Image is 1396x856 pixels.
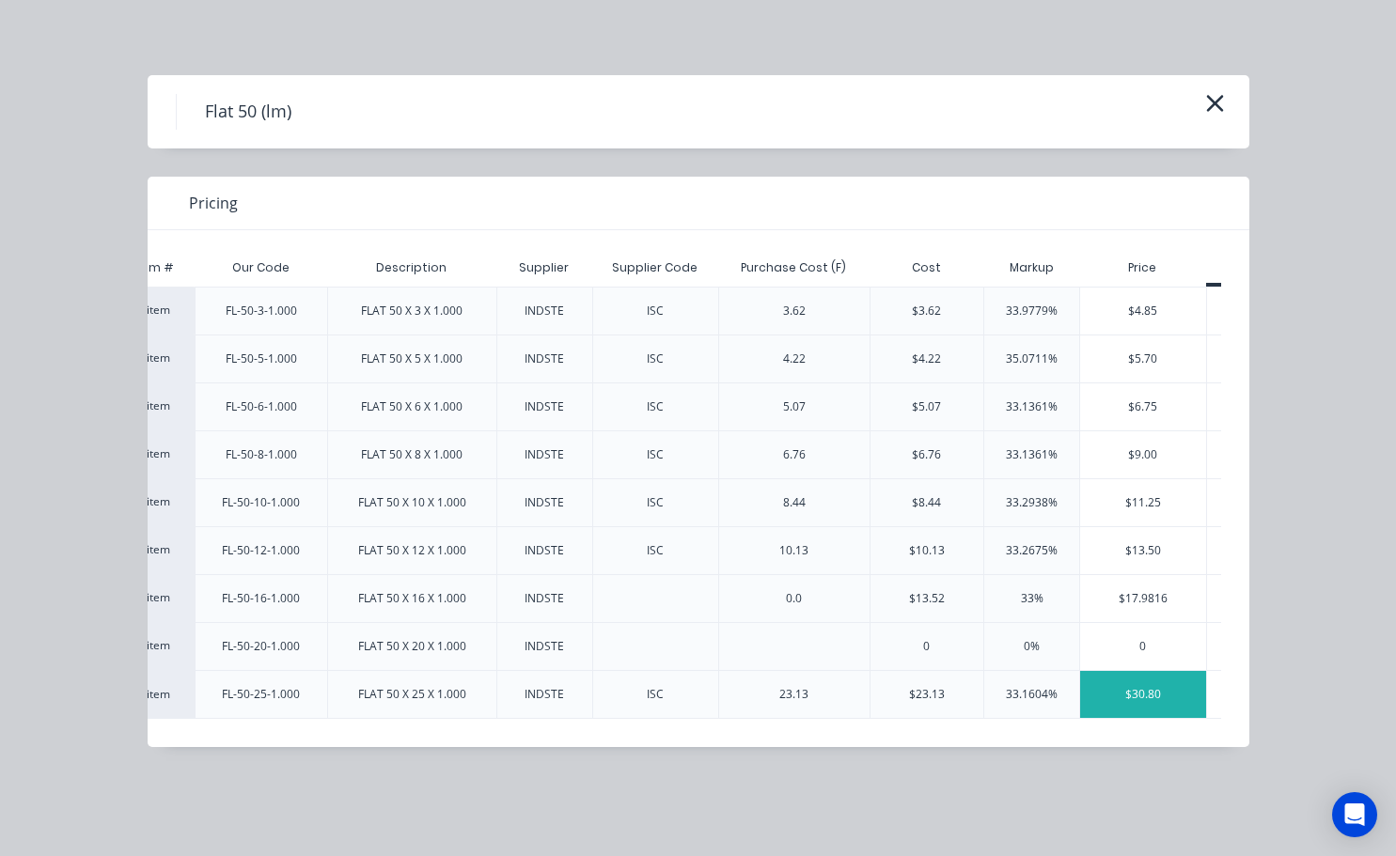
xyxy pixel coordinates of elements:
div: INDSTE [525,398,564,415]
div: Purchase Cost (F) [726,244,861,291]
div: INDSTE [525,303,564,319]
div: ISC [647,398,664,415]
div: FL-50-20-1.000 [222,638,300,655]
div: $11.25 [1080,479,1206,526]
div: $6.76 [912,446,941,463]
div: FL-50-12-1.000 [222,542,300,559]
div: Supplier Code [597,244,713,291]
div: $0.00 [1207,623,1308,670]
div: ISC [647,350,664,367]
div: FLAT 50 X 25 X 1.000 [358,686,466,703]
div: 8.44 [783,494,806,511]
div: $4.22 [912,350,941,367]
div: $6.75 [1080,383,1206,430]
div: Cost [870,249,984,287]
div: INDSTE [525,590,564,607]
div: Open Intercom Messenger [1332,792,1377,837]
div: $5.70 [1080,335,1206,382]
div: FL-50-5-1.000 [226,350,297,367]
div: ISC [647,446,664,463]
div: 33.9779% [1006,303,1058,319]
div: $13.52 [909,590,945,607]
div: 33% [1021,590,1043,607]
div: ISC [647,494,664,511]
div: ISC [647,303,664,319]
div: Standard [1206,257,1309,274]
div: INDSTE [525,350,564,367]
div: FL-50-16-1.000 [222,590,300,607]
div: 33.2938% [1006,494,1058,511]
div: $18.10 [1207,575,1308,622]
div: ISC [647,542,664,559]
div: 23.13 [779,686,808,703]
div: $5.07 [912,398,941,415]
div: 33.2675% [1006,542,1058,559]
div: FLAT 50 X 6 X 1.000 [361,398,463,415]
div: $17.9816 [1080,575,1206,622]
div: 3.62 [783,303,806,319]
div: $30.80 [1080,671,1206,718]
div: 33.1604% [1006,686,1058,703]
div: FL-50-3-1.000 [226,303,297,319]
div: FL-50-25-1.000 [222,686,300,703]
div: 0 [1080,623,1206,670]
div: FLAT 50 X 12 X 1.000 [358,542,466,559]
div: $5.70 [1207,335,1308,382]
div: Our Code [217,244,305,291]
div: Price [1079,249,1206,287]
div: 33.1361% [1006,446,1058,463]
div: 0% [1024,638,1040,655]
div: 4.22 [783,350,806,367]
div: FLAT 50 X 3 X 1.000 [361,303,463,319]
div: $4.85 [1207,288,1308,335]
div: 0.0 [786,590,802,607]
div: FLAT 50 X 20 X 1.000 [358,638,466,655]
div: $13.50 [1207,527,1308,574]
div: $13.50 [1080,527,1206,574]
div: INDSTE [525,494,564,511]
div: 33.1361% [1006,398,1058,415]
div: $8.44 [912,494,941,511]
div: 6.76 [783,446,806,463]
div: $30.80 [1207,671,1308,718]
span: Pricing [189,192,238,214]
div: $10.13 [909,542,945,559]
div: FLAT 50 X 10 X 1.000 [358,494,466,511]
div: $9.00 [1207,431,1308,478]
div: $23.13 [909,686,945,703]
div: $4.85 [1080,288,1206,335]
div: Markup [983,249,1079,287]
div: FLAT 50 X 16 X 1.000 [358,590,466,607]
div: $11.25 [1207,479,1308,526]
div: INDSTE [525,686,564,703]
div: INDSTE [525,638,564,655]
div: FLAT 50 X 8 X 1.000 [361,446,463,463]
div: $9.00 [1080,431,1206,478]
div: FL-50-10-1.000 [222,494,300,511]
div: ISC [647,686,664,703]
div: $3.62 [912,303,941,319]
div: FL-50-6-1.000 [226,398,297,415]
div: 35.0711% [1006,350,1058,367]
div: 5.07 [783,398,806,415]
div: INDSTE [525,542,564,559]
div: FLAT 50 X 5 X 1.000 [361,350,463,367]
div: Description [361,244,462,291]
div: $6.75 [1207,383,1308,430]
div: FL-50-8-1.000 [226,446,297,463]
div: 0 [923,638,930,655]
div: Supplier [504,244,584,291]
div: INDSTE [525,446,564,463]
div: 10.13 [779,542,808,559]
h4: Flat 50 (lm) [176,94,320,130]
